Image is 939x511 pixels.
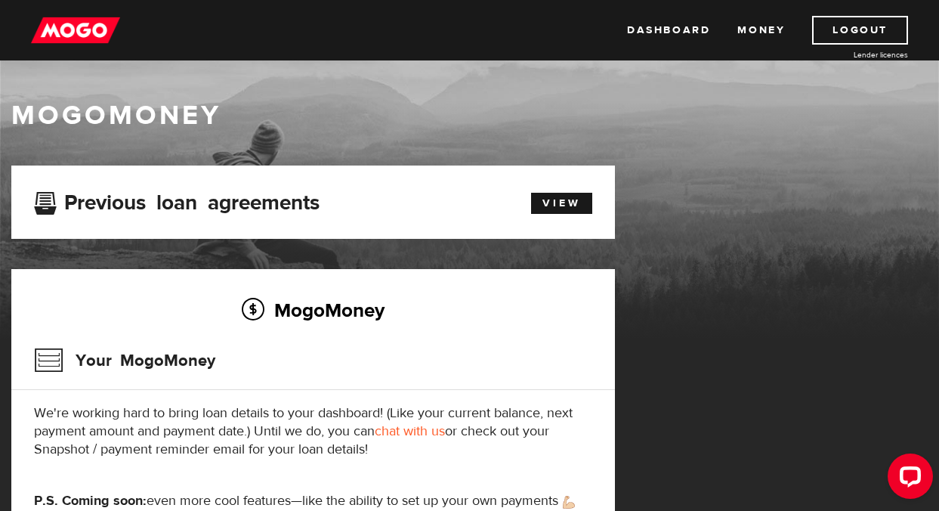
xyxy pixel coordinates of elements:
[34,190,320,210] h3: Previous loan agreements
[812,16,908,45] a: Logout
[31,16,120,45] img: mogo_logo-11ee424be714fa7cbb0f0f49df9e16ec.png
[34,341,215,380] h3: Your MogoMoney
[34,492,147,509] strong: P.S. Coming soon:
[375,423,445,440] a: chat with us
[34,492,592,510] p: even more cool features—like the ability to set up your own payments
[627,16,710,45] a: Dashboard
[34,404,592,459] p: We're working hard to bring loan details to your dashboard! (Like your current balance, next paym...
[795,49,908,60] a: Lender licences
[737,16,785,45] a: Money
[563,496,575,509] img: strong arm emoji
[34,294,592,326] h2: MogoMoney
[876,448,939,511] iframe: LiveChat chat widget
[531,193,592,214] a: View
[11,100,928,132] h1: MogoMoney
